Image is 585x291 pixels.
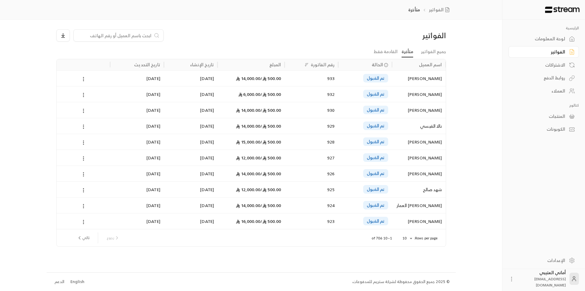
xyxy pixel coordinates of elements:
span: 500.00 / [260,170,281,177]
div: 923 [288,213,335,229]
div: أماني العتيبي [518,270,566,288]
span: تم القبول [367,139,385,145]
a: جميع الفواتير [421,46,446,57]
div: 15,000.00 [221,134,281,150]
div: 14,000.00 [221,166,281,181]
nav: breadcrumb [408,7,452,13]
div: [DATE] [114,150,160,166]
div: [PERSON_NAME] [395,86,442,102]
a: روابط الدفع [509,72,579,84]
span: الحالة [372,61,383,68]
div: [PERSON_NAME] [395,213,442,229]
div: 930 [288,102,335,118]
div: المبلغ [269,61,281,68]
div: الإعدادات [516,257,565,264]
div: [PERSON_NAME] [395,134,442,150]
a: الإعدادات [509,254,579,266]
p: 1–10 of 706 [372,236,392,241]
div: 924 [288,198,335,213]
div: الفواتير [516,49,565,55]
div: 932 [288,86,335,102]
a: الدعم [53,276,66,287]
div: [DATE] [168,182,214,197]
input: ابحث باسم العميل أو رقم الهاتف [77,32,152,39]
div: [DATE] [168,166,214,181]
div: نالا القيسي [395,118,442,134]
p: الرئيسية [509,26,579,31]
div: 925 [288,182,335,197]
div: 928 [288,134,335,150]
a: العملاء [509,85,579,97]
img: Logo [544,6,580,13]
div: English [70,279,84,285]
a: المنتجات [509,110,579,122]
span: 500.00 / [260,138,281,146]
div: المنتجات [516,113,565,119]
div: [PERSON_NAME] [395,166,442,181]
div: روابط الدفع [516,75,565,81]
div: [DATE] [114,118,160,134]
div: 14,000.00 [221,71,281,86]
a: القادمة فقط [374,46,398,57]
div: [DATE] [114,182,160,197]
div: رقم الفاتورة [311,61,335,68]
div: [DATE] [114,166,160,181]
span: 500.00 / [260,90,281,98]
div: 12,000.00 [221,150,281,166]
a: الفواتير [509,46,579,58]
p: متأخرة [408,7,420,13]
div: 933 [288,71,335,86]
div: [PERSON_NAME] العمار [395,198,442,213]
div: الكوبونات [516,126,565,132]
div: [DATE] [168,150,214,166]
span: 500.00 / [260,75,281,82]
div: الاشتراكات [516,62,565,68]
span: تم القبول [367,218,385,224]
span: تم القبول [367,186,385,192]
div: [DATE] [168,213,214,229]
span: تم القبول [367,75,385,81]
div: [DATE] [168,198,214,213]
div: تاريخ الإنشاء [190,61,214,68]
div: [DATE] [114,198,160,213]
span: 500.00 / [260,122,281,130]
span: تم القبول [367,170,385,176]
span: 500.00 / [260,186,281,193]
a: الكوبونات [509,123,579,135]
span: تم القبول [367,202,385,208]
p: كتالوج [509,103,579,108]
div: [DATE] [168,118,214,134]
p: Rows per page: [414,236,438,241]
button: Sort [303,61,310,68]
div: 929 [288,118,335,134]
span: تم القبول [367,107,385,113]
div: 14,000.00 [221,118,281,134]
a: متأخرة [402,46,413,57]
div: [DATE] [114,71,160,86]
span: تم القبول [367,123,385,129]
div: 12,000.00 [221,182,281,197]
div: © 2025 جميع الحقوق محفوظة لشركة ستريم للمدفوعات. [352,279,450,285]
div: [DATE] [114,134,160,150]
span: تم القبول [367,91,385,97]
div: [DATE] [168,134,214,150]
div: [PERSON_NAME] [395,102,442,118]
span: 500.00 / [260,217,281,225]
div: 6,000.00 [221,86,281,102]
div: [DATE] [114,213,160,229]
a: الاشتراكات [509,59,579,71]
div: 10 [399,235,414,242]
button: next page [74,233,92,243]
span: تم القبول [367,155,385,161]
div: [DATE] [114,86,160,102]
span: [EMAIL_ADDRESS][DOMAIN_NAME] [534,276,566,288]
div: 926 [288,166,335,181]
div: العملاء [516,88,565,94]
a: لوحة المعلومات [509,33,579,45]
span: 500.00 / [260,202,281,209]
div: 14,000.00 [221,102,281,118]
div: اسم العميل [419,61,442,68]
div: [PERSON_NAME] [395,150,442,166]
div: [PERSON_NAME] [395,71,442,86]
div: 14,000.00 [221,198,281,213]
